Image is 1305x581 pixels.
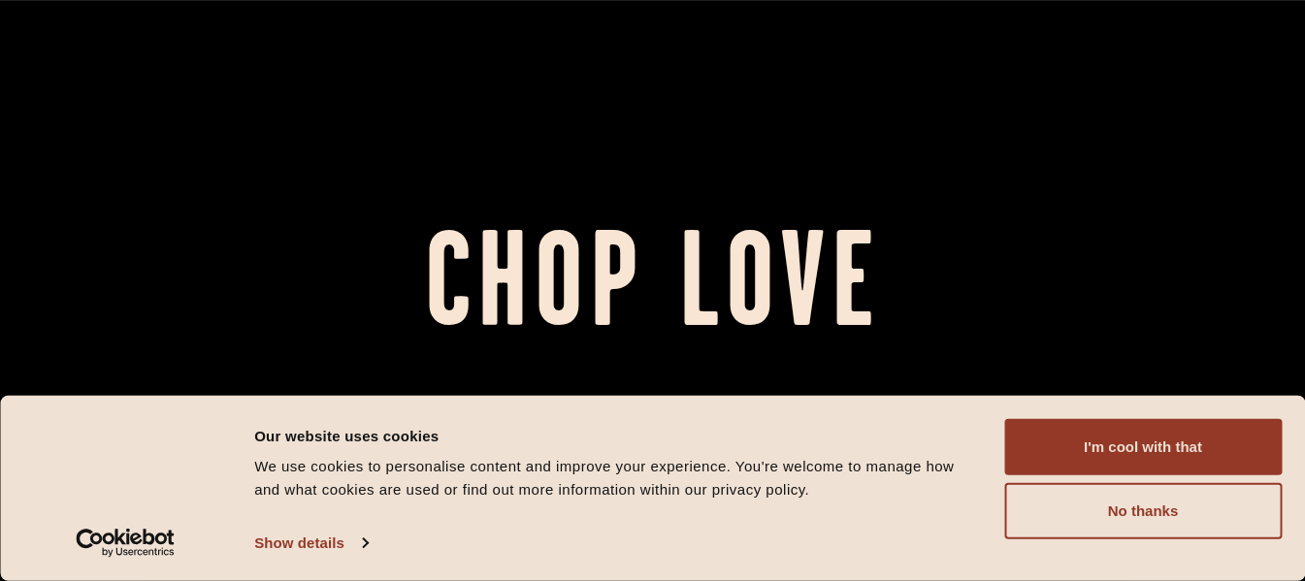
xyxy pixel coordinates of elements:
div: Our website uses cookies [254,424,982,447]
div: We use cookies to personalise content and improve your experience. You're welcome to manage how a... [254,455,982,501]
a: Show details [254,529,367,558]
button: No thanks [1004,483,1282,539]
button: I'm cool with that [1004,419,1282,475]
a: Usercentrics Cookiebot - opens in a new window [41,529,211,558]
